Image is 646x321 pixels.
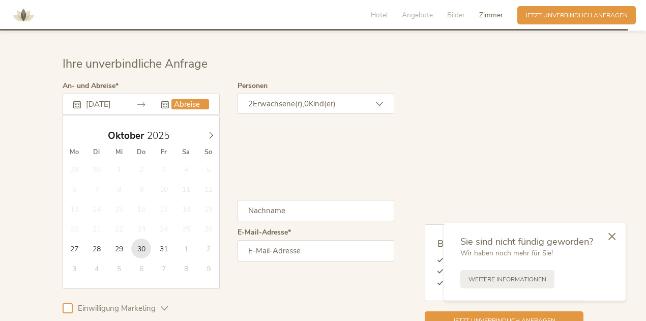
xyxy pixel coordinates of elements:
span: Oktober 15, 2025 [109,199,129,219]
span: Oktober 17, 2025 [154,199,173,219]
span: Oktober 3, 2025 [154,159,173,179]
label: An- und Abreise [63,82,119,90]
span: November 9, 2025 [198,258,218,278]
span: Zimmer [479,10,503,20]
span: September 30, 2025 [86,159,106,179]
li: Persönliche Beratung [443,266,511,277]
a: AMONTI & LUNARIS Wellnessresort [8,12,39,18]
li: Günstigste Rate [443,277,511,288]
span: Ihre unverbindliche Anfrage [63,56,208,72]
span: Oktober 13, 2025 [64,199,84,219]
span: Hotel [371,10,388,20]
span: Oktober 6, 2025 [64,179,84,199]
input: Abreise [171,99,209,109]
span: Oktober 28, 2025 [86,239,106,258]
span: 0 [304,99,309,109]
input: Nachname [238,200,395,221]
span: Wir haben noch mehr für Sie! [460,248,553,258]
span: Do [130,149,153,156]
span: November 8, 2025 [176,258,196,278]
span: Einwilligung Marketing [73,303,161,314]
span: Oktober 16, 2025 [131,199,151,219]
span: Sa [175,149,197,156]
span: November 1, 2025 [176,239,196,258]
span: Oktober 11, 2025 [176,179,196,199]
span: Angebote [402,10,433,20]
span: Oktober 30, 2025 [131,239,151,258]
span: Oktober 5, 2025 [198,159,218,179]
span: November 5, 2025 [109,258,129,278]
input: Year [144,129,178,142]
span: Oktober 25, 2025 [176,219,196,239]
li: Direktbuchervorteil [443,254,511,266]
span: Oktober 4, 2025 [176,159,196,179]
span: November 7, 2025 [154,258,173,278]
span: September 29, 2025 [64,159,84,179]
input: Anreise [83,99,121,109]
span: Oktober [108,131,144,141]
span: Oktober 27, 2025 [64,239,84,258]
span: Oktober 23, 2025 [131,219,151,239]
span: Oktober 20, 2025 [64,219,84,239]
span: Mi [108,149,130,156]
span: Oktober 14, 2025 [86,199,106,219]
span: Sie sind nicht fündig geworden? [460,235,593,248]
span: 2 [248,99,253,109]
span: Mo [63,149,85,156]
span: Oktober 18, 2025 [176,199,196,219]
span: Bilder [447,10,465,20]
span: November 2, 2025 [198,239,218,258]
span: November 4, 2025 [86,258,106,278]
span: Jetzt unverbindlich anfragen [525,11,628,20]
span: Oktober 21, 2025 [86,219,106,239]
span: November 3, 2025 [64,258,84,278]
span: Oktober 12, 2025 [198,179,218,199]
span: Fr [153,149,175,156]
span: Oktober 1, 2025 [109,159,129,179]
a: Weitere Informationen [460,270,554,288]
span: Oktober 7, 2025 [86,179,106,199]
span: Di [85,149,108,156]
span: So [197,149,220,156]
span: Erwachsene(r), [253,99,304,109]
span: Kind(er) [309,99,336,109]
span: Oktober 24, 2025 [154,219,173,239]
input: E-Mail-Adresse [238,240,395,261]
span: Oktober 22, 2025 [109,219,129,239]
label: E-Mail-Adresse [238,229,291,236]
span: Weitere Informationen [468,275,546,284]
label: Personen [238,82,268,90]
span: Bestpreisgarantie [437,237,511,250]
span: Oktober 29, 2025 [109,239,129,258]
span: Oktober 26, 2025 [198,219,218,239]
span: Oktober 8, 2025 [109,179,129,199]
span: Oktober 31, 2025 [154,239,173,258]
span: Oktober 2, 2025 [131,159,151,179]
span: Oktober 10, 2025 [154,179,173,199]
span: November 6, 2025 [131,258,151,278]
span: Oktober 9, 2025 [131,179,151,199]
span: Oktober 19, 2025 [198,199,218,219]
